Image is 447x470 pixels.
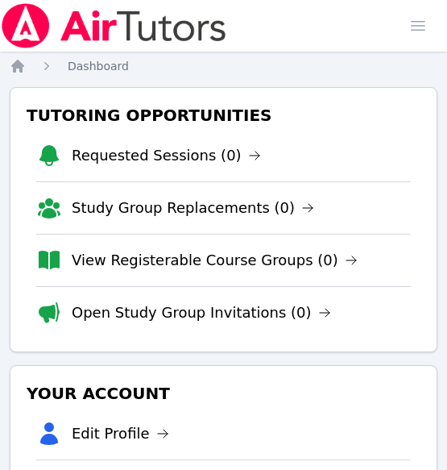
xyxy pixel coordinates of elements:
[72,144,261,167] a: Requested Sessions (0)
[72,302,331,324] a: Open Study Group Invitations (0)
[10,58,437,74] nav: Breadcrumb
[72,249,358,272] a: View Registerable Course Groups (0)
[72,197,314,219] a: Study Group Replacements (0)
[23,379,424,408] h3: Your Account
[23,101,424,130] h3: Tutoring Opportunities
[72,422,169,445] a: Edit Profile
[68,58,129,74] a: Dashboard
[68,60,129,73] span: Dashboard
